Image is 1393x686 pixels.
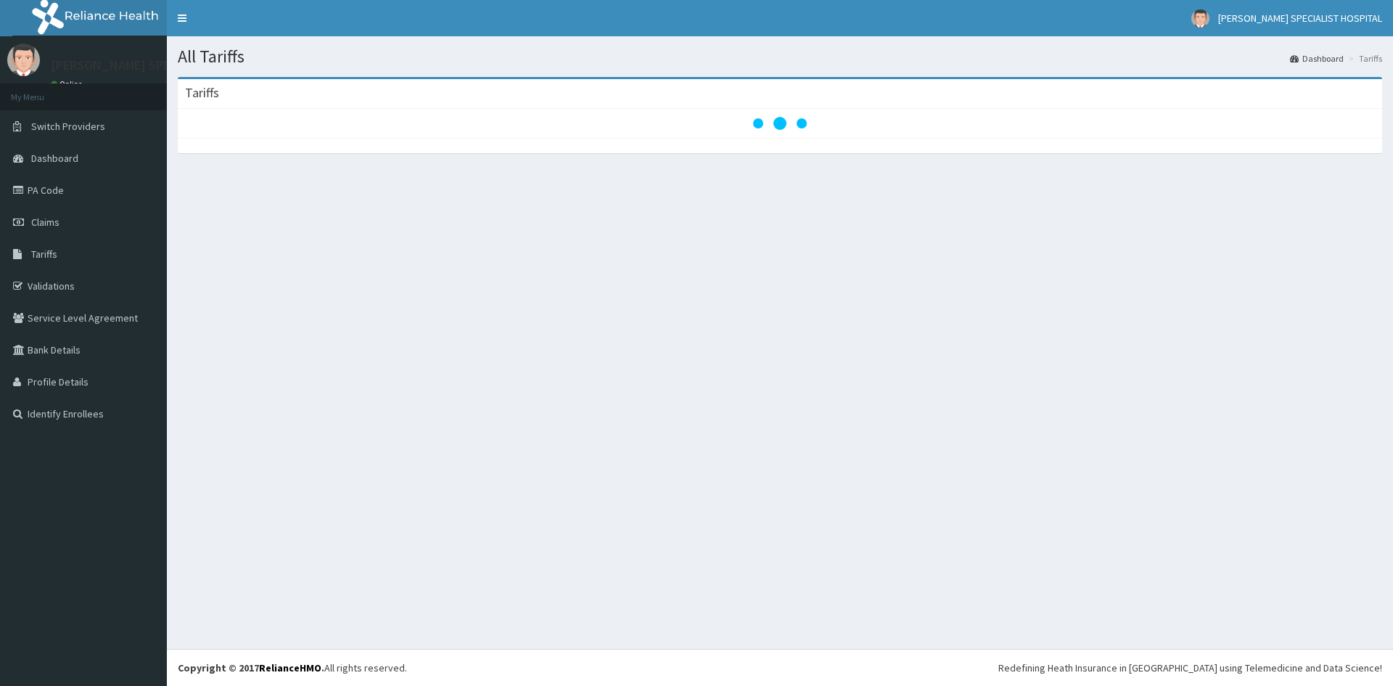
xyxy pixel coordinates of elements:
[185,86,219,99] h3: Tariffs
[31,152,78,165] span: Dashboard
[1191,9,1209,28] img: User Image
[178,661,324,674] strong: Copyright © 2017 .
[7,44,40,76] img: User Image
[51,59,273,72] p: [PERSON_NAME] SPECIALIST HOSPITAL
[51,79,86,89] a: Online
[167,649,1393,686] footer: All rights reserved.
[1290,52,1344,65] a: Dashboard
[1218,12,1382,25] span: [PERSON_NAME] SPECIALIST HOSPITAL
[998,661,1382,675] div: Redefining Heath Insurance in [GEOGRAPHIC_DATA] using Telemedicine and Data Science!
[31,216,59,229] span: Claims
[259,661,321,674] a: RelianceHMO
[31,120,105,133] span: Switch Providers
[31,248,57,261] span: Tariffs
[1345,52,1382,65] li: Tariffs
[178,47,1382,66] h1: All Tariffs
[751,94,809,152] svg: audio-loading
